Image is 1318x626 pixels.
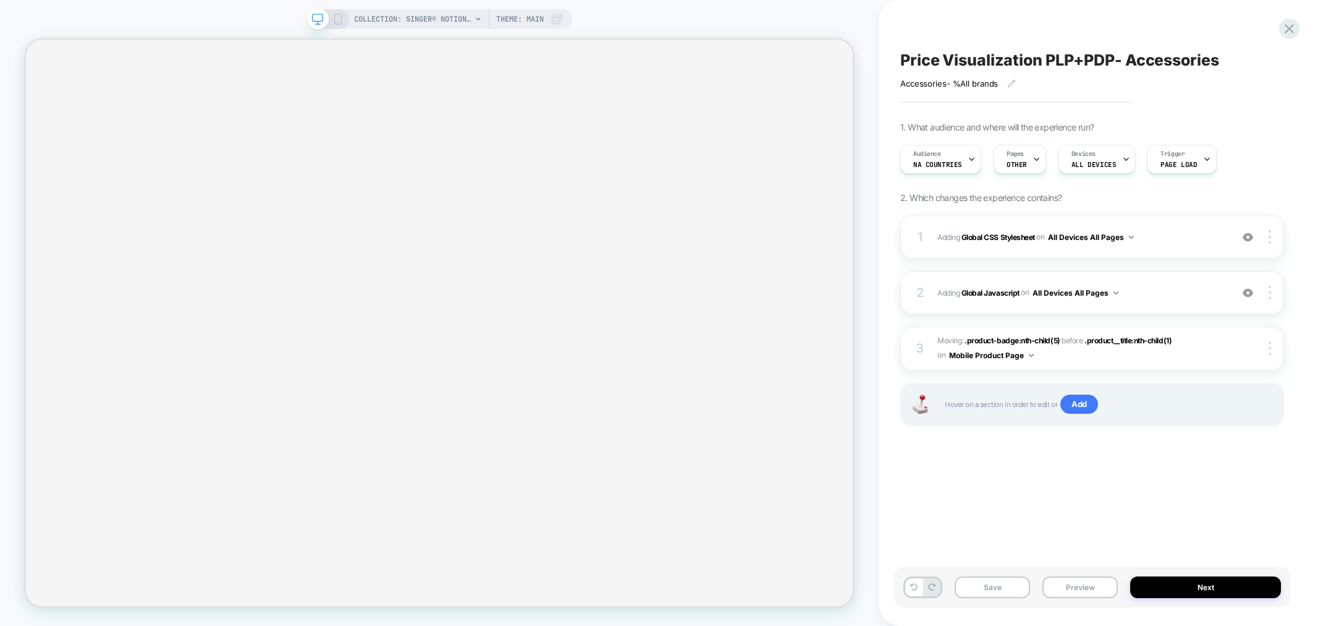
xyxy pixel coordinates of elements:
[354,9,471,29] span: COLLECTION: SINGER® Notions (Category)
[1048,229,1134,245] button: All Devices All Pages
[1269,286,1271,299] img: close
[937,285,1225,301] span: Adding
[1007,150,1024,158] span: Pages
[955,577,1030,598] button: Save
[1084,336,1172,345] span: .product__title:nth-child(1)
[965,336,1060,345] span: .product-badge:nth-child(5)
[1042,577,1118,598] button: Preview
[913,150,941,158] span: Audience
[1062,336,1083,345] span: before
[900,122,1094,132] span: 1. What audience and where will the experience run?
[1029,354,1034,357] img: down arrow
[1113,291,1118,294] img: down arrow
[1021,286,1029,299] span: on
[900,79,998,88] span: Accessories- %All brands
[937,348,945,362] span: on
[945,395,1270,414] span: Hover on a section in order to edit or
[914,281,926,304] div: 2
[1060,395,1098,414] span: Add
[900,51,1219,69] span: Price Visualization PLP+PDP- Accessories
[1269,341,1271,355] img: close
[1130,577,1281,598] button: Next
[900,192,1062,203] span: 2. Which changes the experience contains?
[914,337,926,359] div: 3
[949,348,1034,363] button: Mobile Product Page
[1160,160,1197,169] span: Page Load
[1129,236,1134,239] img: down arrow
[1071,160,1116,169] span: ALL DEVICES
[1243,232,1253,242] img: crossed eye
[1160,150,1185,158] span: Trigger
[937,229,1225,245] span: Adding
[1033,285,1118,301] button: All Devices All Pages
[1007,160,1027,169] span: OTHER
[1036,230,1044,244] span: on
[1071,150,1096,158] span: Devices
[496,9,544,29] span: Theme: MAIN
[913,160,962,169] span: NA countries
[961,288,1020,297] b: Global Javascript
[1243,288,1253,298] img: crossed eye
[961,232,1035,241] b: Global CSS Stylesheet
[908,395,932,414] img: Joystick
[914,226,926,248] div: 1
[937,334,1225,363] span: Moving:
[1269,230,1271,244] img: close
